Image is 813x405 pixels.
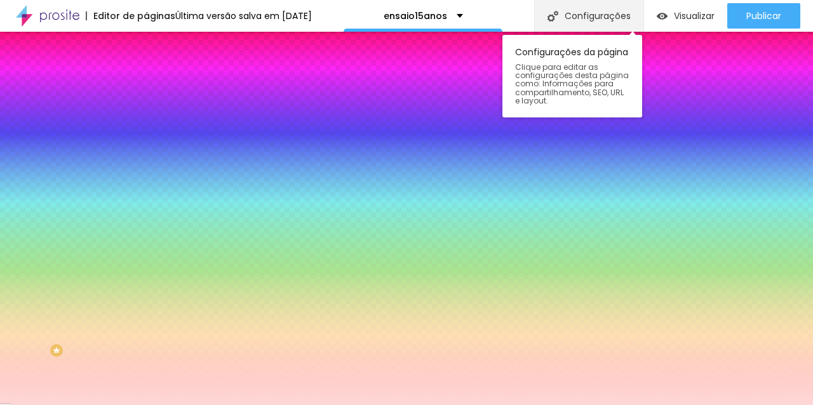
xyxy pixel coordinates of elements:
[384,10,447,22] font: ensaio15anos
[644,3,727,29] button: Visualizar
[565,10,631,22] font: Configurações
[746,10,781,22] font: Publicar
[175,10,312,22] font: Última versão salva em [DATE]
[515,46,628,58] font: Configurações da página
[548,11,558,22] img: Ícone
[727,3,800,29] button: Publicar
[93,10,175,22] font: Editor de páginas
[657,11,668,22] img: view-1.svg
[515,62,629,106] font: Clique para editar as configurações desta página como: Informações para compartilhamento, SEO, UR...
[674,10,715,22] font: Visualizar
